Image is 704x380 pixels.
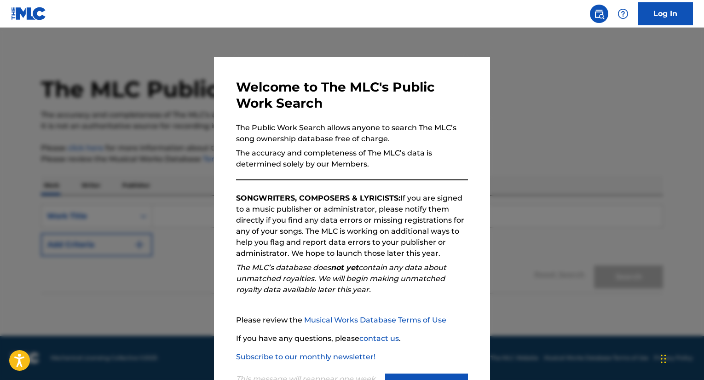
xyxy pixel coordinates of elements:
[331,263,358,272] strong: not yet
[590,5,608,23] a: Public Search
[661,345,666,373] div: Drag
[658,336,704,380] iframe: Chat Widget
[11,7,46,20] img: MLC Logo
[236,263,446,294] em: The MLC’s database does contain any data about unmatched royalties. We will begin making unmatche...
[236,333,468,344] p: If you have any questions, please .
[236,194,400,202] strong: SONGWRITERS, COMPOSERS & LYRICISTS:
[594,8,605,19] img: search
[236,122,468,144] p: The Public Work Search allows anyone to search The MLC’s song ownership database free of charge.
[638,2,693,25] a: Log In
[236,148,468,170] p: The accuracy and completeness of The MLC’s data is determined solely by our Members.
[236,193,468,259] p: If you are signed to a music publisher or administrator, please notify them directly if you find ...
[617,8,629,19] img: help
[359,334,399,343] a: contact us
[236,315,468,326] p: Please review the
[236,352,375,361] a: Subscribe to our monthly newsletter!
[304,316,446,324] a: Musical Works Database Terms of Use
[236,79,468,111] h3: Welcome to The MLC's Public Work Search
[614,5,632,23] div: Help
